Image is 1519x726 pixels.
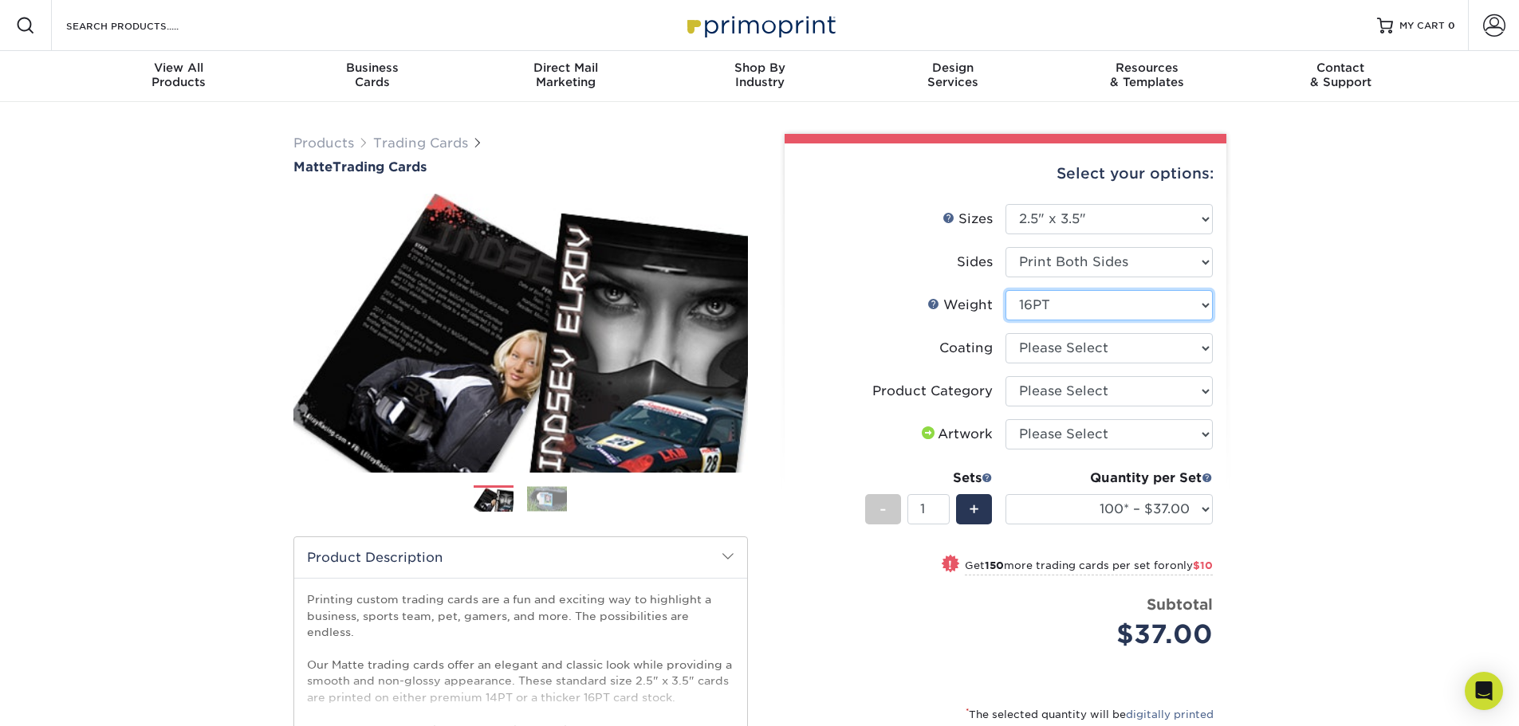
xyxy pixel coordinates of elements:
span: $10 [1193,559,1213,571]
img: Matte 01 [293,176,748,490]
a: MatteTrading Cards [293,159,748,175]
a: View AllProducts [82,51,276,102]
a: Trading Cards [373,135,468,151]
div: Quantity per Set [1005,469,1213,488]
div: $37.00 [1017,615,1213,653]
input: SEARCH PRODUCTS..... [65,16,220,35]
small: The selected quantity will be [966,708,1214,720]
img: Primoprint [680,8,840,42]
span: Resources [1050,61,1244,75]
small: Get more trading cards per set for [965,559,1213,575]
span: ! [948,556,952,573]
div: & Support [1244,61,1438,89]
h1: Trading Cards [293,159,748,175]
div: Product Category [872,382,993,401]
div: Cards [275,61,469,89]
a: Contact& Support [1244,51,1438,102]
span: + [969,497,979,521]
a: Products [293,135,354,151]
strong: Subtotal [1147,595,1213,613]
span: Business [275,61,469,75]
div: Sizes [942,210,993,229]
a: Resources& Templates [1050,51,1244,102]
span: MY CART [1399,19,1445,33]
div: Sets [865,469,993,488]
div: Industry [663,61,856,89]
div: Select your options: [797,143,1214,204]
div: Services [856,61,1050,89]
span: only [1170,559,1213,571]
a: BusinessCards [275,51,469,102]
div: & Templates [1050,61,1244,89]
div: Open Intercom Messenger [1465,672,1503,710]
span: 0 [1448,20,1455,31]
a: digitally printed [1126,708,1214,720]
a: Direct MailMarketing [469,51,663,102]
div: Products [82,61,276,89]
img: Trading Cards 01 [474,486,514,514]
span: Direct Mail [469,61,663,75]
h2: Product Description [294,537,747,578]
a: DesignServices [856,51,1050,102]
span: Shop By [663,61,856,75]
div: Coating [939,339,993,358]
img: Trading Cards 02 [527,486,567,511]
div: Weight [927,296,993,315]
span: View All [82,61,276,75]
span: Matte [293,159,333,175]
span: - [880,497,887,521]
a: Shop ByIndustry [663,51,856,102]
div: Sides [957,253,993,272]
span: Contact [1244,61,1438,75]
div: Marketing [469,61,663,89]
strong: 150 [985,559,1004,571]
div: Artwork [919,425,993,444]
span: Design [856,61,1050,75]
